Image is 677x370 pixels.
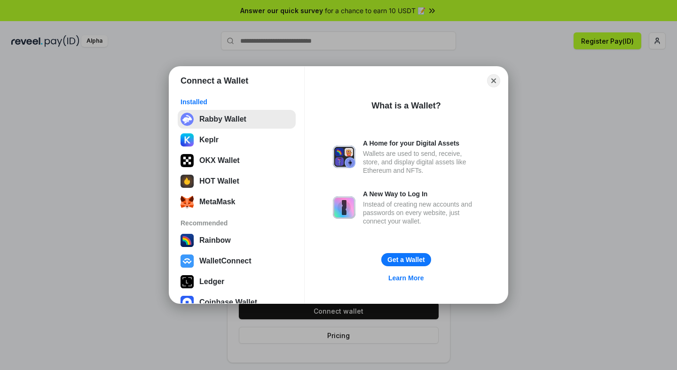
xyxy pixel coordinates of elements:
[199,236,231,245] div: Rainbow
[181,296,194,309] img: svg+xml,%3Csvg%20width%3D%2228%22%20height%3D%2228%22%20viewBox%3D%220%200%2028%2028%22%20fill%3D...
[178,110,296,129] button: Rabby Wallet
[199,277,224,286] div: Ledger
[371,100,441,111] div: What is a Wallet?
[383,272,429,284] a: Learn More
[333,196,355,219] img: svg+xml,%3Csvg%20xmlns%3D%22http%3A%2F%2Fwww.w3.org%2F2000%2Fsvg%22%20fill%3D%22none%22%20viewBox...
[487,74,500,87] button: Close
[363,149,480,175] div: Wallets are used to send, receive, store, and display digital assets like Ethereum and NFTs.
[363,200,480,225] div: Instead of creating new accounts and passwords on every website, just connect your wallet.
[178,172,296,191] button: HOT Wallet
[199,156,240,165] div: OKX Wallet
[181,254,194,268] img: svg+xml,%3Csvg%20width%3D%2228%22%20height%3D%2228%22%20viewBox%3D%220%200%2028%2028%22%20fill%3D...
[199,115,246,123] div: Rabby Wallet
[181,133,194,146] img: ByMCUfJCc2WaAAAAAElFTkSuQmCC
[181,98,293,106] div: Installed
[388,274,424,282] div: Learn More
[199,257,252,265] div: WalletConnect
[363,190,480,198] div: A New Way to Log In
[181,175,194,188] img: 8zcXD2M10WKU0JIAAAAASUVORK5CYII=
[181,195,194,208] img: svg+xml;base64,PHN2ZyB3aWR0aD0iMzUiIGhlaWdodD0iMzQiIHZpZXdCb3g9IjAgMCAzNSAzNCIgZmlsbD0ibm9uZSIgeG...
[199,198,235,206] div: MetaMask
[381,253,431,266] button: Get a Wallet
[199,136,219,144] div: Keplr
[363,139,480,147] div: A Home for your Digital Assets
[178,231,296,250] button: Rainbow
[178,252,296,270] button: WalletConnect
[199,298,257,307] div: Coinbase Wallet
[178,193,296,211] button: MetaMask
[178,293,296,312] button: Coinbase Wallet
[387,255,425,264] div: Get a Wallet
[181,275,194,288] img: svg+xml,%3Csvg%20xmlns%3D%22http%3A%2F%2Fwww.w3.org%2F2000%2Fsvg%22%20width%3D%2228%22%20height%3...
[178,272,296,291] button: Ledger
[181,154,194,167] img: 5VZ71FV6L7PA3gg3tXrdQ+DgLhC+75Wq3no69P3MC0NFQpx2lL04Ql9gHK1bRDjsSBIvScBnDTk1WrlGIZBorIDEYJj+rhdgn...
[333,146,355,168] img: svg+xml,%3Csvg%20xmlns%3D%22http%3A%2F%2Fwww.w3.org%2F2000%2Fsvg%22%20fill%3D%22none%22%20viewBox...
[181,113,194,126] img: svg+xml;base64,PHN2ZyB3aWR0aD0iMzIiIGhlaWdodD0iMzIiIHZpZXdCb3g9IjAgMCAzMiAzMiIgZmlsbD0ibm9uZSIgeG...
[178,131,296,149] button: Keplr
[199,177,239,185] div: HOT Wallet
[181,75,248,86] h1: Connect a Wallet
[178,151,296,170] button: OKX Wallet
[181,219,293,227] div: Recommended
[181,234,194,247] img: svg+xml,%3Csvg%20width%3D%22120%22%20height%3D%22120%22%20viewBox%3D%220%200%20120%20120%22%20fil...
